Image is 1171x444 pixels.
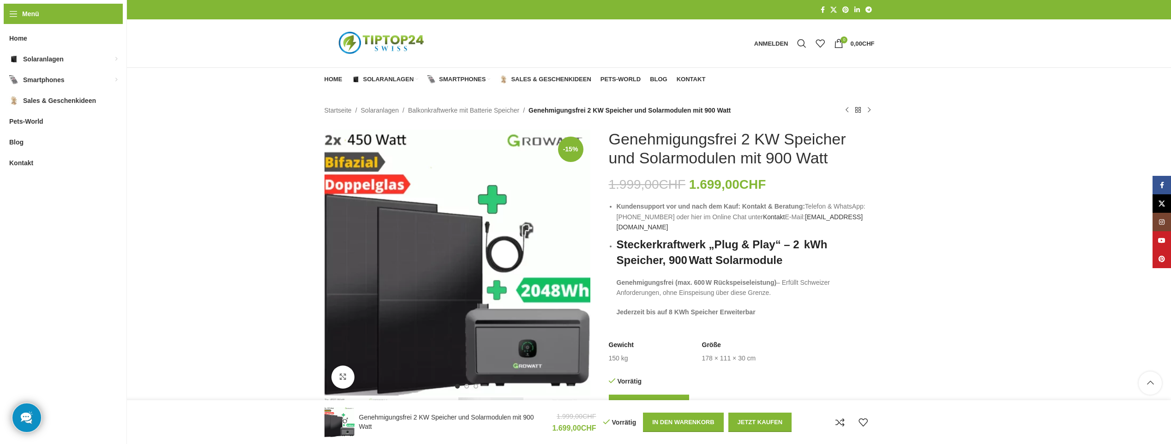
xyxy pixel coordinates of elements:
p: – Erfüllt Schweizer Anforderungen, ohne Einspeisung über diese Grenze. [617,277,875,298]
a: Home [324,70,342,89]
img: Growatt Noah [324,130,590,396]
a: Solaranlagen [361,105,399,115]
a: X Social Link [1153,194,1171,213]
img: Sales & Geschenkideen [499,75,508,84]
span: Blog [9,134,24,150]
span: Home [9,30,27,47]
a: LinkedIn Social Link [852,4,863,16]
span: 0 [841,36,847,43]
span: Pets-World [9,113,43,130]
a: [EMAIL_ADDRESS][DOMAIN_NAME] [617,213,863,231]
a: 0 0,00CHF [829,34,879,53]
td: 178 × 111 × 30 cm [702,354,756,363]
span: CHF [862,40,875,47]
span: -15% [558,137,583,162]
strong: Kontakt & Beratung: [742,203,805,210]
span: CHF [739,177,766,192]
a: Facebook Social Link [818,4,828,16]
span: Home [324,76,342,83]
nav: Breadcrumb [324,105,731,115]
a: Pets-World [601,70,641,89]
span: Genehmigungsfrei 2 KW Speicher und Solarmodulen mit 900 Watt [528,105,731,115]
a: X Social Link [828,4,840,16]
strong: Genehmigungsfrei (max. 600 W Rückspeiseleistung) [617,279,777,286]
li: Telefon & WhatsApp: [PHONE_NUMBER] oder hier im Online Chat unter E-Mail: [617,201,875,232]
a: Startseite [324,105,352,115]
h2: Steckerkraftwerk „Plug & Play“ – 2 kWh Speicher, 900 Watt Solarmodule [617,237,875,268]
span: Größe [702,341,721,350]
bdi: 1.999,00 [609,177,686,192]
a: YouTube Social Link [1153,231,1171,250]
li: Go to slide 1 [455,384,460,389]
a: Telegram Social Link [863,4,875,16]
span: Anmelden [754,41,788,47]
a: Vorheriges Produkt [841,105,853,116]
span: Sales & Geschenkideen [23,92,96,109]
a: Anmelden [750,34,793,53]
td: 150 kg [609,354,628,363]
span: Kontakt [9,155,33,171]
a: Sales & Geschenkideen [499,70,591,89]
span: CHF [581,424,596,432]
img: Smartphones [427,75,436,84]
img: Genehmigungsfrei 2 KW Speicher und Solarmodulen mit 900 Watt – Bild 3 [458,397,523,422]
a: Smartphones [427,70,490,89]
a: Pinterest Social Link [840,4,852,16]
span: Solaranlagen [363,76,414,83]
span: Sales & Geschenkideen [511,76,591,83]
bdi: 1.999,00 [557,413,596,420]
img: Sales & Geschenkideen [9,96,18,105]
div: Meine Wunschliste [811,34,829,53]
span: Smartphones [439,76,486,83]
p: Vorrätig [609,377,737,385]
span: Menü [22,9,39,19]
table: Produktdetails [609,341,875,363]
a: Pinterest Social Link [1153,250,1171,268]
a: Facebook Social Link [1153,176,1171,194]
a: Suche [793,34,811,53]
img: Solaranlagen [9,54,18,64]
button: In den Warenkorb [609,395,689,414]
bdi: 0,00 [850,40,874,47]
h4: Genehmigungsfrei 2 KW Speicher und Solarmodulen mit 900 Watt [359,413,546,431]
a: Kontakt [763,213,785,221]
button: Jetzt kaufen [728,413,792,432]
bdi: 1.699,00 [689,177,766,192]
a: Scroll to top button [1139,372,1162,395]
a: Nächstes Produkt [864,105,875,116]
li: Go to slide 2 [464,384,469,389]
a: Solaranlagen [352,70,419,89]
button: In den Warenkorb [643,413,723,432]
span: Blog [650,76,667,83]
img: Solaranlagen [352,75,360,84]
a: Balkonkraftwerke mit Batterie Speicher [408,105,519,115]
span: Solaranlagen [23,51,64,67]
span: CHF [582,413,596,420]
a: Blog [650,70,667,89]
b: Jederzeit bis auf 8 KWh Speicher Erweiterbar [617,308,756,316]
div: Hauptnavigation [320,70,710,89]
span: Pets-World [601,76,641,83]
a: Kontakt [677,70,706,89]
a: Logo der Website [324,39,440,47]
li: Go to slide 3 [474,384,478,389]
img: Smartphones [9,75,18,84]
div: 3 / 8 [457,397,524,422]
span: Kontakt [677,76,706,83]
p: Vorrätig [603,418,637,426]
strong: Kundensupport vor und nach dem Kauf: [617,203,740,210]
span: CHF [659,177,686,192]
h1: Genehmigungsfrei 2 KW Speicher und Solarmodulen mit 900 Watt [609,130,875,168]
span: Gewicht [609,341,634,350]
img: Genehmigungsfrei 2 KW Speicher und Solarmodulen mit 900 Watt [324,407,354,437]
a: Instagram Social Link [1153,213,1171,231]
bdi: 1.699,00 [552,424,596,432]
div: 1 / 8 [324,130,591,396]
span: Smartphones [23,72,64,88]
